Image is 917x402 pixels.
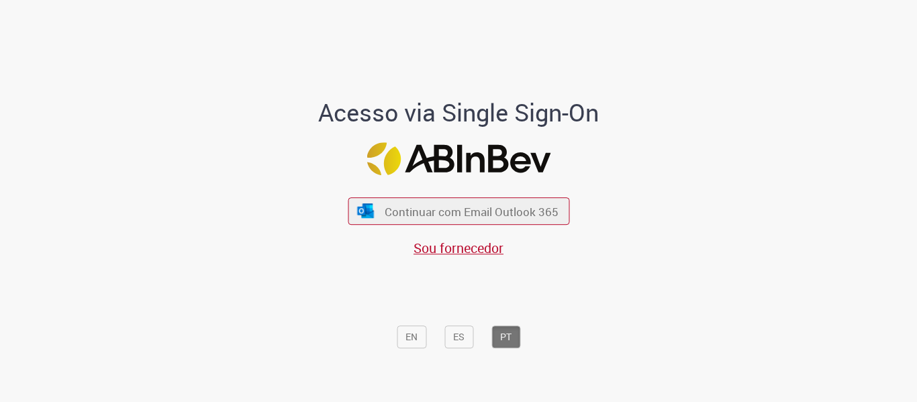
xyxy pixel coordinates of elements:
[385,203,559,219] span: Continuar com Email Outlook 365
[367,142,550,175] img: Logo ABInBev
[273,100,645,127] h1: Acesso via Single Sign-On
[348,197,569,225] button: ícone Azure/Microsoft 360 Continuar com Email Outlook 365
[397,325,426,348] button: EN
[414,239,503,257] a: Sou fornecedor
[356,204,375,218] img: ícone Azure/Microsoft 360
[444,325,473,348] button: ES
[491,325,520,348] button: PT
